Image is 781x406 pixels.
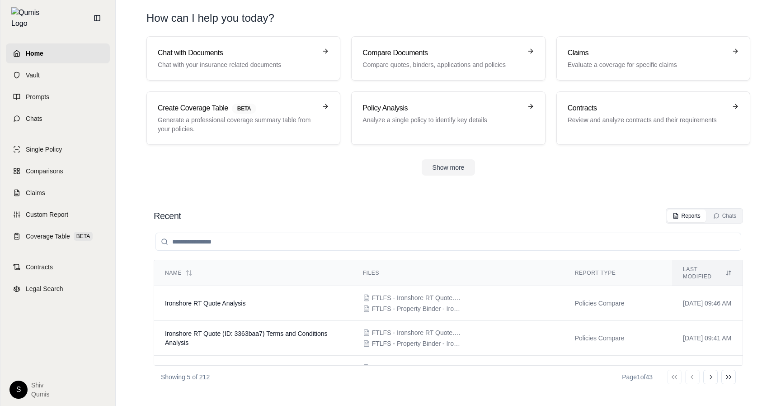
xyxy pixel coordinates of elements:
[556,36,750,81] a: ClaimsEvaluate a coverage for specific claims
[362,48,521,58] h3: Compare Documents
[568,115,726,124] p: Review and analyze contracts and their requirements
[26,263,53,272] span: Contracts
[6,87,110,107] a: Prompts
[146,91,340,145] a: Create Coverage TableBETAGenerate a professional coverage summary table from your policies.
[26,145,62,154] span: Single Policy
[422,159,475,176] button: Show more
[564,260,672,286] th: Report Type
[6,109,110,129] a: Chats
[31,390,49,399] span: Qumis
[6,161,110,181] a: Comparisons
[26,167,63,176] span: Comparisons
[362,103,521,114] h3: Policy Analysis
[26,49,43,58] span: Home
[26,284,63,293] span: Legal Search
[6,139,110,159] a: Single Policy
[165,300,245,307] span: Ironshore RT Quote Analysis
[158,103,316,114] h3: Create Coverage Table
[6,183,110,203] a: Claims
[362,60,521,69] p: Compare quotes, binders, applications and policies
[673,212,701,220] div: Reports
[146,11,274,25] h1: How can I help you today?
[165,330,328,346] span: Ironshore RT Quote (ID: 3363baa7) Terms and Conditions Analysis
[6,43,110,63] a: Home
[352,260,564,286] th: Files
[158,115,316,134] p: Generate a professional coverage summary table from your policies.
[6,279,110,299] a: Legal Search
[351,36,545,81] a: Compare DocumentsCompare quotes, binders, applications and policies
[146,36,340,81] a: Chat with DocumentsChat with your insurance related documents
[683,266,732,280] div: Last modified
[564,321,672,356] td: Policies Compare
[362,115,521,124] p: Analyze a single policy to identify key details
[667,210,706,222] button: Reports
[6,205,110,224] a: Custom Report
[26,188,45,197] span: Claims
[672,321,743,356] td: [DATE] 09:41 AM
[158,60,316,69] p: Chat with your insurance related documents
[708,210,742,222] button: Chats
[622,373,653,382] div: Page 1 of 43
[165,269,341,277] div: Name
[6,65,110,85] a: Vault
[713,212,736,220] div: Chats
[11,7,45,29] img: Qumis Logo
[672,286,743,321] td: [DATE] 09:46 AM
[372,339,462,348] span: FTLFS - Property Binder - Ironshore ($2.5M po $25M Primary)-1.pdf
[568,103,726,114] h3: Contracts
[26,71,40,80] span: Vault
[672,356,743,380] td: [DATE] 04:23 PM
[568,48,726,58] h3: Claims
[158,48,316,58] h3: Chat with Documents
[26,92,49,101] span: Prompts
[372,328,462,337] span: FTLFS - Ironshore RT Quote.pdf
[351,91,545,145] a: Policy AnalysisAnalyze a single policy to identify key details
[372,363,462,372] span: 04012025 CA-S Travelers 25-26 Policy.pdf
[165,364,310,371] span: Travelers 2025-2026 Policy Coverage Checklist
[154,210,181,222] h2: Recent
[6,257,110,277] a: Contracts
[564,356,672,380] td: Coverage Table
[564,286,672,321] td: Policies Compare
[568,60,726,69] p: Evaluate a coverage for specific claims
[372,293,462,302] span: FTLFS - Ironshore RT Quote.pdf
[31,381,49,390] span: Shiv
[90,11,104,25] button: Collapse sidebar
[161,373,210,382] p: Showing 5 of 212
[26,232,70,241] span: Coverage Table
[556,91,750,145] a: ContractsReview and analyze contracts and their requirements
[26,114,42,123] span: Chats
[232,104,256,114] span: BETA
[6,226,110,246] a: Coverage TableBETA
[74,232,93,241] span: BETA
[372,304,462,313] span: FTLFS - Property Binder - Ironshore ($2.5M po $25M Primary)-1.pdf
[9,381,28,399] div: S
[26,210,68,219] span: Custom Report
